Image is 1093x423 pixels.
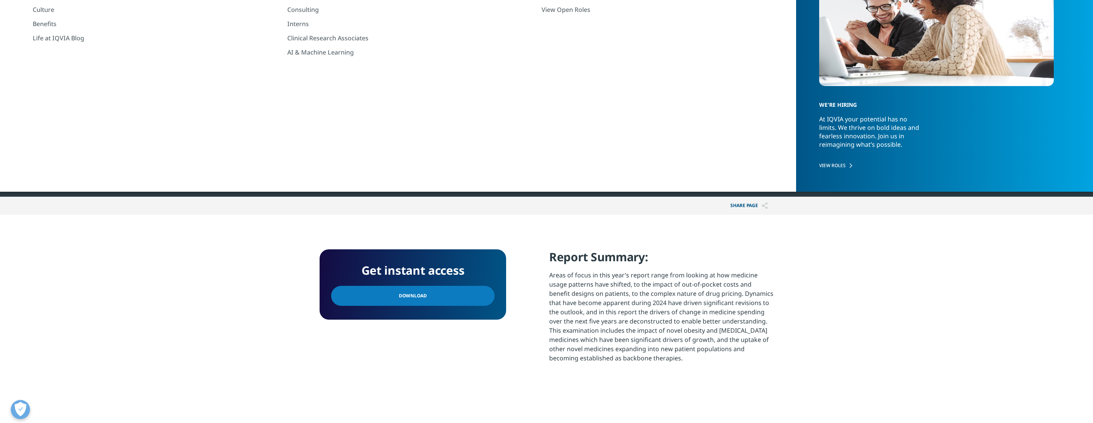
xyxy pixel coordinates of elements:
a: Interns [287,20,521,28]
a: Download [331,286,495,306]
img: Share PAGE [762,202,768,209]
a: Clinical Research Associates [287,34,521,42]
a: VIEW ROLES [819,162,1054,169]
p: Share PAGE [725,197,773,215]
span: Download [399,292,427,300]
h4: Get instant access [331,261,495,280]
h4: Report Summary: [549,249,773,270]
a: View Open Roles [542,5,775,14]
a: AI & Machine Learning [287,48,521,56]
button: Open Preferences [11,400,30,419]
button: Share PAGEShare PAGE [725,197,773,215]
p: At IQVIA your potential has no limits. We thrive on bold ideas and fearless innovation. Join us i... [819,115,925,156]
h5: WE'RE HIRING [819,88,1042,115]
a: Culture [33,5,266,14]
a: Life at IQVIA Blog [33,34,266,42]
p: Areas of focus in this year’s report range from looking at how medicine usage patterns have shift... [549,270,773,368]
a: Consulting [287,5,521,14]
a: Benefits [33,20,266,28]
